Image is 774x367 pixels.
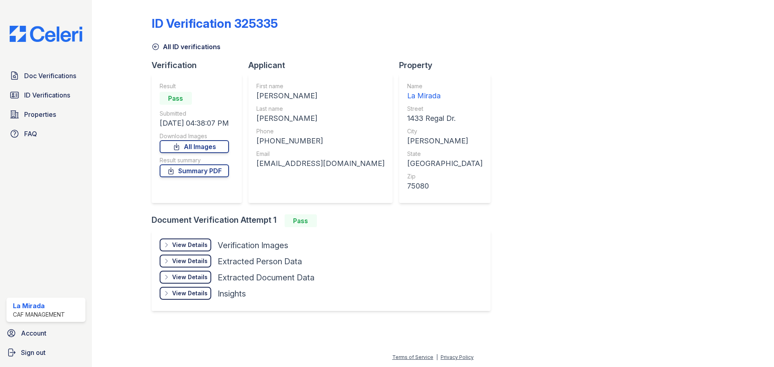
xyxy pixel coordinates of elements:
div: Verification Images [218,240,288,251]
a: All Images [160,140,229,153]
div: Extracted Document Data [218,272,314,283]
div: Extracted Person Data [218,256,302,267]
div: View Details [172,241,208,249]
div: CAF Management [13,311,65,319]
div: Name [407,82,483,90]
a: Privacy Policy [441,354,474,360]
div: View Details [172,273,208,281]
a: Account [3,325,89,341]
div: State [407,150,483,158]
span: Sign out [21,348,46,357]
div: [PHONE_NUMBER] [256,135,385,147]
div: Verification [152,60,248,71]
div: Insights [218,288,246,299]
div: Phone [256,127,385,135]
span: Account [21,328,46,338]
div: ID Verification 325335 [152,16,278,31]
div: Pass [285,214,317,227]
a: All ID verifications [152,42,221,52]
div: City [407,127,483,135]
div: Last name [256,105,385,113]
div: [PERSON_NAME] [256,90,385,102]
div: Result summary [160,156,229,164]
div: [DATE] 04:38:07 PM [160,118,229,129]
div: [EMAIL_ADDRESS][DOMAIN_NAME] [256,158,385,169]
a: Terms of Service [392,354,433,360]
div: 1433 Regal Dr. [407,113,483,124]
div: Zip [407,172,483,180]
a: FAQ [6,126,85,142]
a: Sign out [3,344,89,361]
div: View Details [172,289,208,297]
div: Download Images [160,132,229,140]
img: CE_Logo_Blue-a8612792a0a2168367f1c8372b55b34899dd931a85d93a1a3d3e32e68fde9ad4.png [3,26,89,42]
div: Document Verification Attempt 1 [152,214,497,227]
div: [GEOGRAPHIC_DATA] [407,158,483,169]
div: Submitted [160,110,229,118]
div: Street [407,105,483,113]
div: Result [160,82,229,90]
div: First name [256,82,385,90]
span: FAQ [24,129,37,139]
a: Name La Mirada [407,82,483,102]
a: Summary PDF [160,164,229,177]
div: La Mirada [407,90,483,102]
div: La Mirada [13,301,65,311]
a: ID Verifications [6,87,85,103]
a: Doc Verifications [6,68,85,84]
div: Email [256,150,385,158]
a: Properties [6,106,85,122]
div: Applicant [248,60,399,71]
div: Property [399,60,497,71]
div: [PERSON_NAME] [407,135,483,147]
span: Properties [24,110,56,119]
div: [PERSON_NAME] [256,113,385,124]
div: 75080 [407,180,483,192]
div: View Details [172,257,208,265]
span: ID Verifications [24,90,70,100]
div: | [436,354,438,360]
span: Doc Verifications [24,71,76,81]
div: Pass [160,92,192,105]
